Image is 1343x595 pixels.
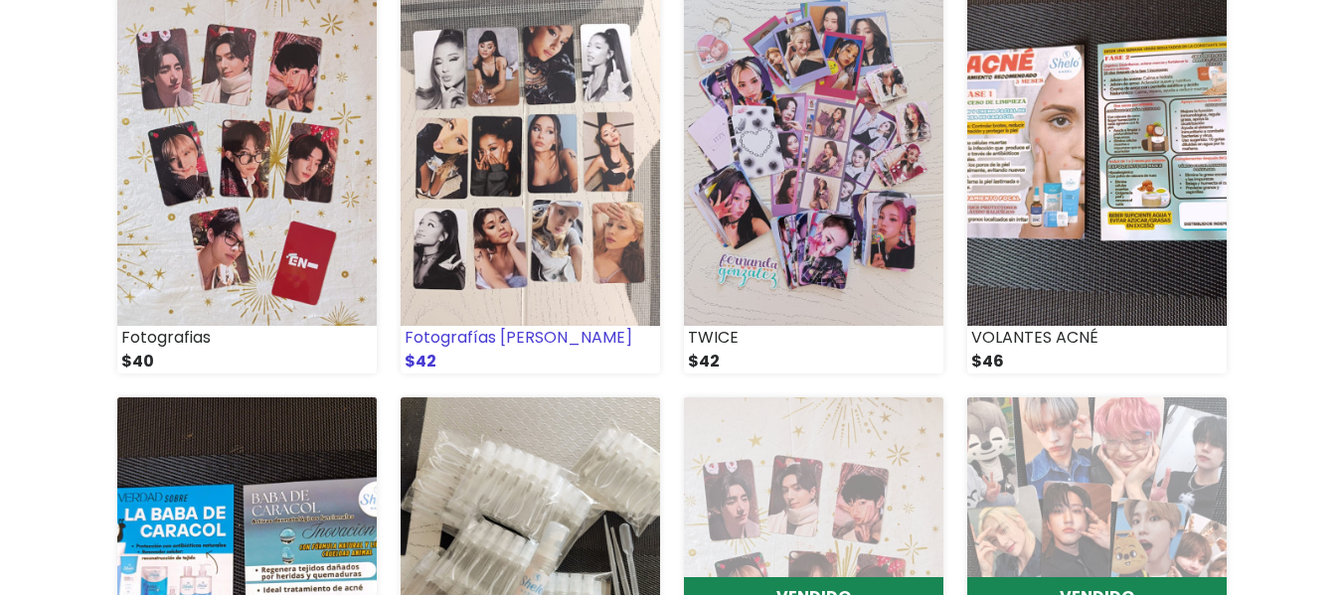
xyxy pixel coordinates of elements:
[684,326,943,350] div: TWICE
[401,326,660,350] div: Fotografías [PERSON_NAME]
[401,350,660,373] div: $42
[117,350,377,373] div: $40
[967,326,1227,350] div: VOLANTES ACNÉ
[684,350,943,373] div: $42
[967,350,1227,373] div: $46
[117,326,377,350] div: Fotografias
